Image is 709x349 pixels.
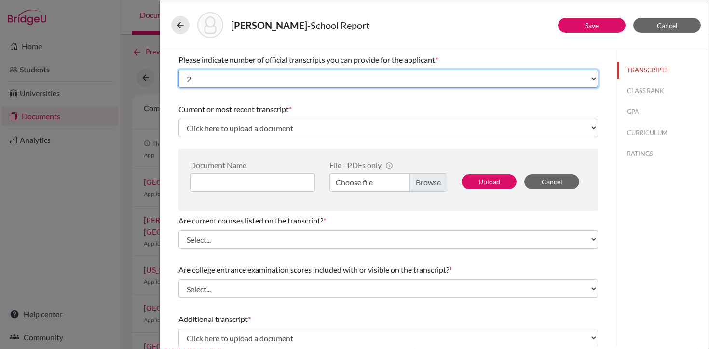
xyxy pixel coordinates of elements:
button: Upload [462,174,517,189]
button: GPA [617,103,709,120]
span: Please indicate number of official transcripts you can provide for the applicant. [178,55,436,64]
span: Are current courses listed on the transcript? [178,216,323,225]
strong: [PERSON_NAME] [231,19,307,31]
span: Are college entrance examination scores included with or visible on the transcript? [178,265,449,274]
button: RATINGS [617,145,709,162]
button: CLASS RANK [617,83,709,99]
label: Choose file [329,173,447,192]
span: Additional transcript [178,314,248,323]
button: CURRICULUM [617,125,709,141]
span: Current or most recent transcript [178,104,289,113]
button: TRANSCRIPTS [617,62,709,79]
span: - School Report [307,19,369,31]
div: File - PDFs only [329,160,447,169]
span: info [385,162,393,169]
button: Cancel [524,174,579,189]
div: Document Name [190,160,315,169]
